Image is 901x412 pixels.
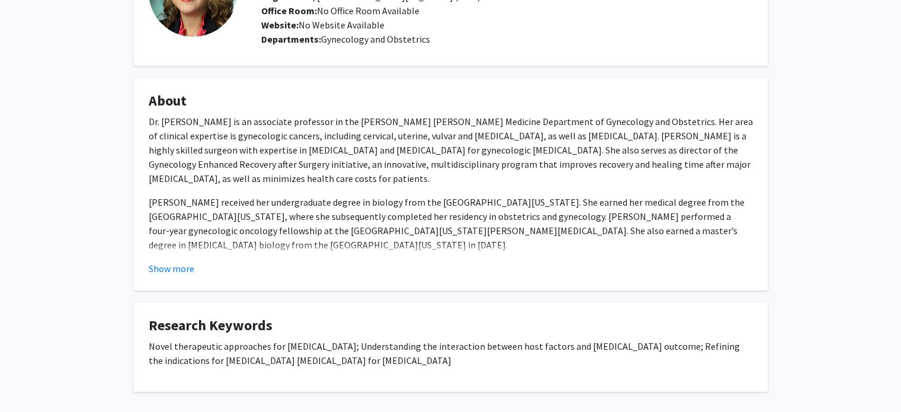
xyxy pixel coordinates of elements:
[261,5,317,17] b: Office Room:
[261,33,321,45] b: Departments:
[149,195,753,252] p: [PERSON_NAME] received her undergraduate degree in biology from the [GEOGRAPHIC_DATA][US_STATE]. ...
[149,339,753,368] p: Novel therapeutic approaches for [MEDICAL_DATA]; Understanding the interaction between host facto...
[149,261,194,276] button: Show more
[9,359,50,403] iframe: Chat
[261,19,299,31] b: Website:
[261,5,419,17] span: No Office Room Available
[149,92,753,110] h4: About
[261,19,384,31] span: No Website Available
[321,33,430,45] span: Gynecology and Obstetrics
[149,317,753,334] h4: Research Keywords
[149,114,753,186] p: Dr. [PERSON_NAME] is an associate professor in the [PERSON_NAME] [PERSON_NAME] Medicine Departmen...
